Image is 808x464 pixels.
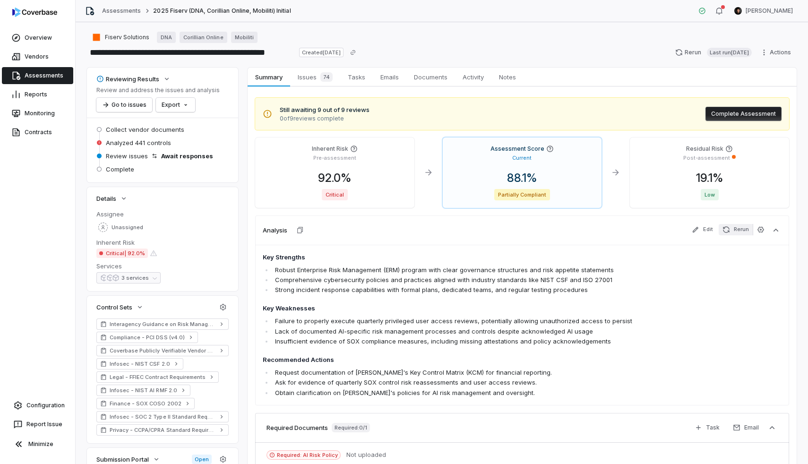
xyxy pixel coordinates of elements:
[4,435,71,454] button: Minimize
[273,336,678,346] li: Insufficient evidence of SOX compliance measures, including missing attestations and policy ackno...
[96,86,220,94] p: Review and address the issues and analysis
[490,145,544,153] h4: Assessment Score
[670,45,757,60] button: RerunLast run[DATE]
[231,32,258,43] a: Mobiliti
[96,398,195,409] a: Finance - SOX COSO 2002
[683,155,730,162] p: Post-assessment
[273,285,678,295] li: Strong incident response capabilities with formal plans, dedicated teams, and regular testing pro...
[94,70,173,87] button: Reviewing Results
[96,411,229,422] a: Infosec - SOC 2 Type II Standard Requirements
[344,44,361,61] button: Copy link
[96,358,183,369] a: Infosec - NIST CSF 2.0
[110,360,170,368] span: Infosec - NIST CSF 2.0
[273,368,678,378] li: Request documentation of [PERSON_NAME]'s Key Control Matrix (KCM) for financial reporting.
[106,138,171,147] span: Analyzed 441 controls
[96,238,229,247] dt: Inherent Risk
[96,194,116,203] span: Details
[263,304,678,313] h4: Key Weaknesses
[705,107,782,121] button: Complete Assessment
[729,4,799,18] button: Clarence Chio avatar[PERSON_NAME]
[106,125,184,134] span: Collect vendor documents
[106,152,148,160] span: Review issues
[96,455,149,464] span: Submission Portal
[106,165,134,173] span: Complete
[310,171,359,185] span: 92.0 %
[346,450,386,460] span: Not uploaded
[494,189,550,200] span: Partially Compliant
[263,253,678,262] h4: Key Strengths
[495,71,520,83] span: Notes
[499,171,545,185] span: 88.1 %
[273,275,678,285] li: Comprehensive cybersecurity policies and practices aligned with industry standards like NIST CSF ...
[102,7,141,15] a: Assessments
[110,413,215,421] span: Infosec - SOC 2 Type II Standard Requirements
[192,455,212,464] span: Open
[161,152,213,160] span: Await responses
[734,7,742,15] img: Clarence Chio avatar
[96,345,229,356] a: Coverbase Publicly Verifiable Vendor Controls
[410,71,451,83] span: Documents
[686,145,723,153] h4: Residual Risk
[459,71,488,83] span: Activity
[110,426,215,434] span: Privacy - CCPA/CPRA Standard Requirements
[312,145,348,153] h4: Inherent Risk
[719,224,753,235] button: Rerun
[251,71,286,83] span: Summary
[280,105,370,115] span: Still awaiting 9 out of 9 reviews
[96,303,132,311] span: Control Sets
[96,385,190,396] a: Infosec - NIST AI RMF 2.0
[96,332,198,343] a: Compliance - PCI DSS (v4.0)
[94,299,146,316] button: Control Sets
[320,72,333,82] span: 74
[273,378,678,387] li: Ask for evidence of quarterly SOX control risk reassessments and user access reviews.
[96,249,148,258] span: Critical | 92.0%
[110,320,215,328] span: Interagency Guidance on Risk Management (Lite)
[273,327,678,336] li: Lack of documented AI-specific risk management processes and controls despite acknowledged AI usage
[96,318,229,330] a: Interagency Guidance on Risk Management (Lite)
[377,71,403,83] span: Emails
[2,67,73,84] a: Assessments
[2,124,73,141] a: Contracts
[707,48,752,57] span: Last run [DATE]
[701,189,719,200] span: Low
[4,397,71,414] a: Configuration
[112,224,143,231] span: Unassigned
[110,400,181,407] span: Finance - SOX COSO 2002
[110,334,185,341] span: Compliance - PCI DSS (v4.0)
[2,48,73,65] a: Vendors
[512,155,532,162] p: Current
[294,70,336,84] span: Issues
[266,423,328,432] h3: Required Documents
[4,416,71,433] button: Report Issue
[105,34,149,41] span: Fiserv Solutions
[180,32,227,43] a: Corillian Online
[727,421,765,435] button: Email
[2,86,73,103] a: Reports
[157,32,176,43] a: DNA
[688,171,731,185] span: 19.1 %
[299,48,344,57] span: Created [DATE]
[322,189,348,200] span: Critical
[96,262,229,270] dt: Services
[156,98,195,112] button: Export
[96,424,229,436] a: Privacy - CCPA/CPRA Standard Requirements
[277,451,338,459] span: Required: AI Risk Policy
[280,115,370,122] span: 0 of 9 reviews complete
[2,105,73,122] a: Monitoring
[273,265,678,275] li: Robust Enterprise Risk Management (ERM) program with clear governance structures and risk appetit...
[110,387,177,394] span: Infosec - NIST AI RMF 2.0
[94,190,130,207] button: Details
[689,421,725,435] button: Task
[96,371,219,383] a: Legal - FFIEC Contract Requirements
[332,423,370,432] span: Required: 0 / 1
[153,7,291,15] span: 2025 Fiserv (DNA, Corillian Online, Mobiliti) Initial
[273,388,678,398] li: Obtain clarification on [PERSON_NAME]'s policies for AI risk management and oversight.
[2,29,73,46] a: Overview
[757,45,797,60] button: Actions
[273,316,678,326] li: Failure to properly execute quarterly privileged user access reviews, potentially allowing unauth...
[110,373,206,381] span: Legal - FFIEC Contract Requirements
[344,71,369,83] span: Tasks
[263,355,678,365] h4: Recommended Actions
[12,8,57,17] img: logo-D7KZi-bG.svg
[746,7,793,15] span: [PERSON_NAME]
